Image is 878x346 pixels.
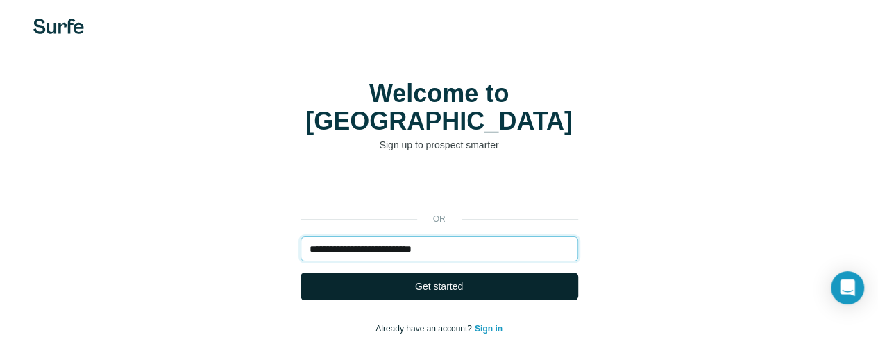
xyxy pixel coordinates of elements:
h1: Welcome to [GEOGRAPHIC_DATA] [301,80,578,135]
img: Surfe's logo [33,19,84,34]
a: Sign in [475,324,503,334]
p: or [417,213,462,225]
iframe: Sign in with Google Button [294,173,585,203]
span: Already have an account? [375,324,475,334]
div: Open Intercom Messenger [831,271,864,304]
p: Sign up to prospect smarter [301,138,578,152]
button: Get started [301,273,578,300]
span: Get started [415,279,463,293]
